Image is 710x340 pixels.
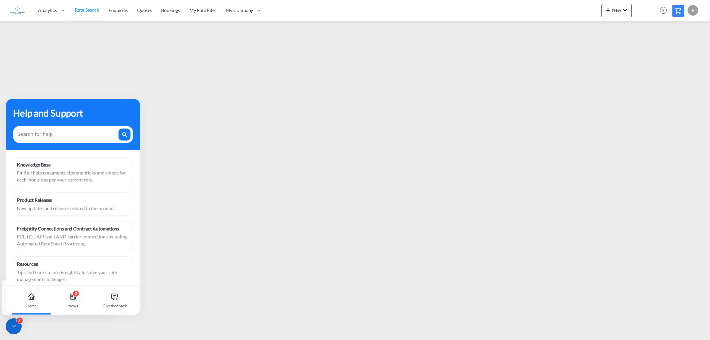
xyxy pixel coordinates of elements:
[604,6,612,14] md-icon: icon-plus 400-fg
[38,7,57,14] span: Analytics
[688,5,698,16] div: B
[161,7,180,13] span: Bookings
[10,3,25,18] img: e1326340b7c511ef854e8d6a806141ad.jpg
[137,7,152,13] span: Quotes
[658,5,669,16] span: Help
[226,7,253,14] span: My Company
[621,6,629,14] md-icon: icon-chevron-down
[109,7,128,13] span: Enquiries
[658,5,672,17] div: Help
[604,7,629,13] span: New
[75,7,99,13] span: Rate Search
[601,4,632,17] button: icon-plus 400-fgNewicon-chevron-down
[189,7,217,13] span: My Rate Files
